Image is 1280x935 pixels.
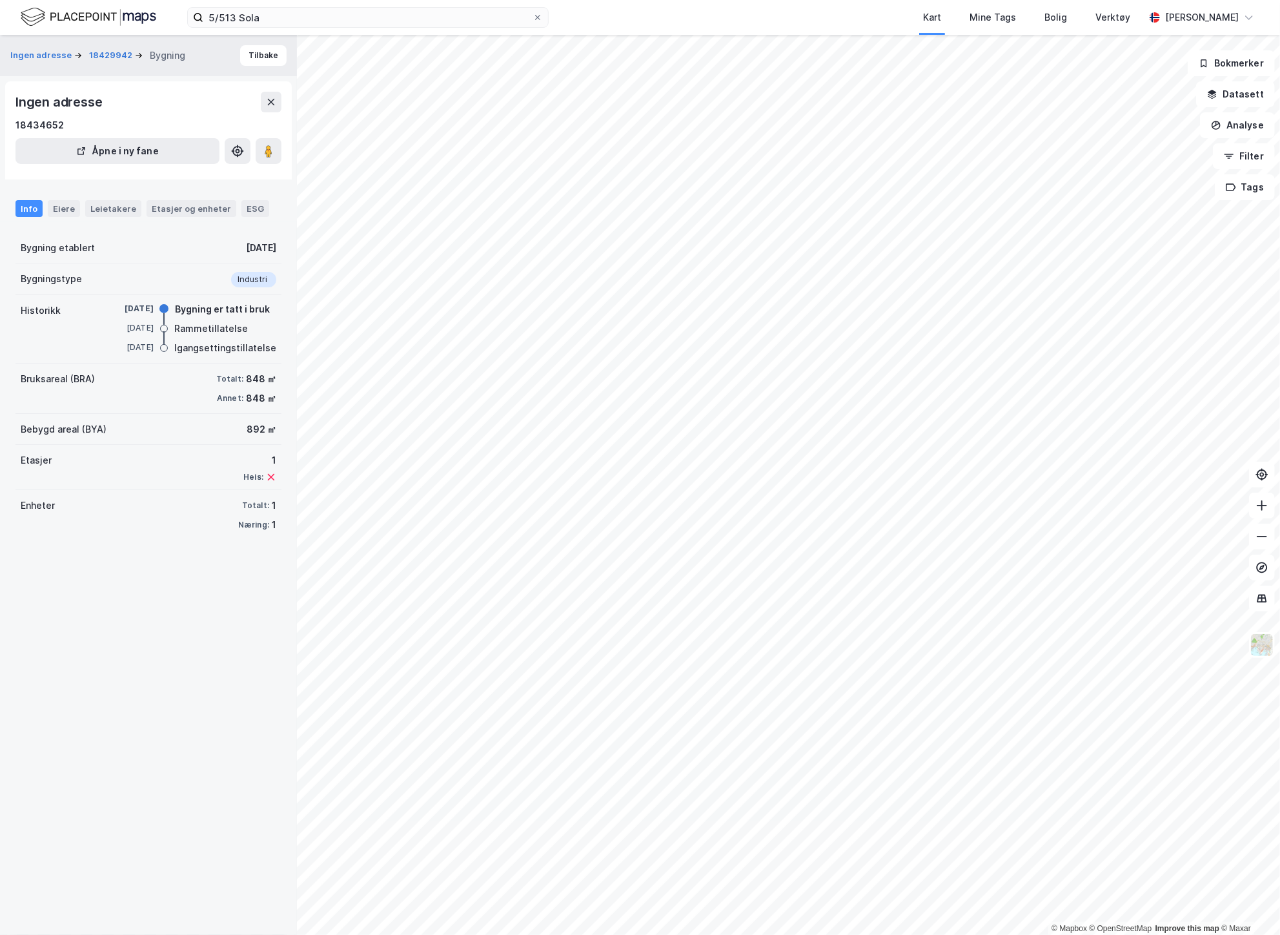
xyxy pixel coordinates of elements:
[217,393,243,404] div: Annet:
[102,322,154,334] div: [DATE]
[1215,873,1280,935] iframe: Chat Widget
[246,391,276,406] div: 848 ㎡
[1196,81,1275,107] button: Datasett
[175,302,270,317] div: Bygning er tatt i bruk
[21,6,156,28] img: logo.f888ab2527a4732fd821a326f86c7f29.svg
[216,374,243,384] div: Totalt:
[21,371,95,387] div: Bruksareal (BRA)
[21,422,107,437] div: Bebygd areal (BYA)
[102,342,154,353] div: [DATE]
[89,49,135,62] button: 18429942
[21,240,95,256] div: Bygning etablert
[21,271,82,287] div: Bygningstype
[203,8,533,27] input: Søk på adresse, matrikkel, gårdeiere, leietakere eller personer
[152,203,231,214] div: Etasjer og enheter
[85,200,141,217] div: Leietakere
[1051,924,1087,933] a: Mapbox
[150,48,185,63] div: Bygning
[15,118,64,133] div: 18434652
[174,340,276,356] div: Igangsettingstillatelse
[21,453,52,468] div: Etasjer
[1215,174,1275,200] button: Tags
[48,200,80,217] div: Eiere
[242,500,269,511] div: Totalt:
[1188,50,1275,76] button: Bokmerker
[243,472,263,482] div: Heis:
[15,138,219,164] button: Åpne i ny fane
[174,321,248,336] div: Rammetillatelse
[246,371,276,387] div: 848 ㎡
[15,200,43,217] div: Info
[15,92,105,112] div: Ingen adresse
[1250,633,1274,657] img: Z
[1200,112,1275,138] button: Analyse
[1213,143,1275,169] button: Filter
[243,453,276,468] div: 1
[1155,924,1219,933] a: Improve this map
[21,303,61,318] div: Historikk
[102,303,154,314] div: [DATE]
[1090,924,1152,933] a: OpenStreetMap
[1165,10,1239,25] div: [PERSON_NAME]
[247,422,276,437] div: 892 ㎡
[246,240,276,256] div: [DATE]
[21,498,55,513] div: Enheter
[238,520,269,530] div: Næring:
[923,10,941,25] div: Kart
[240,45,287,66] button: Tilbake
[1095,10,1130,25] div: Verktøy
[970,10,1016,25] div: Mine Tags
[1215,873,1280,935] div: Kontrollprogram for chat
[272,517,276,533] div: 1
[1044,10,1067,25] div: Bolig
[241,200,269,217] div: ESG
[10,49,74,62] button: Ingen adresse
[272,498,276,513] div: 1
